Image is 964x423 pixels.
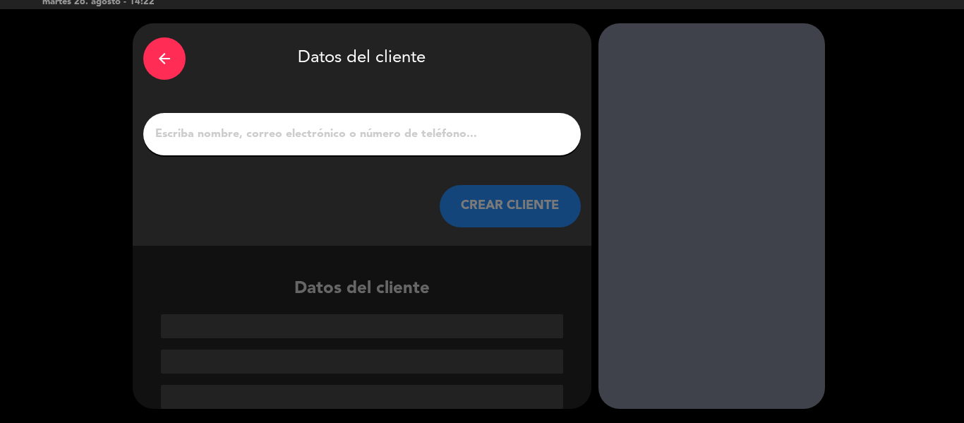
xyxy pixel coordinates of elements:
button: CREAR CLIENTE [440,185,581,227]
div: Datos del cliente [133,275,591,409]
i: arrow_back [156,50,173,67]
input: Escriba nombre, correo electrónico o número de teléfono... [154,124,570,144]
div: Datos del cliente [143,34,581,83]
